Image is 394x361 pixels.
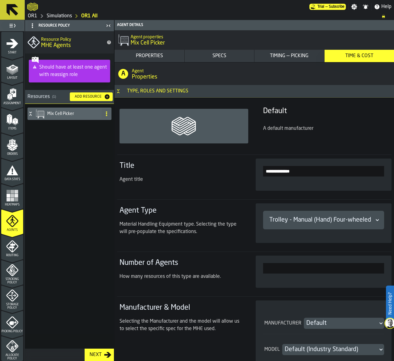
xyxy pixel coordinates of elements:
[1,278,23,284] span: Stacking Policy
[25,90,114,104] h3: title-section-[object Object]
[28,12,37,20] a: link-to-/wh/i/02d92962-0f11-4133-9763-7cb092bceeef
[132,67,389,74] h2: Sub Title
[119,318,241,333] div: Selecting the Manufacturer and the model will allow us to select the specific spec for the MHE used.
[27,1,38,12] a: logo-header
[1,108,23,133] li: menu Items
[115,30,394,50] div: title-Mix Cell Picker
[1,21,23,30] label: button-toggle-Toggle Full Menu
[1,51,23,54] span: Start
[1,178,23,181] span: Data Stats
[185,50,254,62] button: button-Specs
[263,263,384,274] label: input-value-
[371,3,394,11] label: button-toggle-Help
[387,286,393,321] label: Need Help?
[70,92,113,101] button: button-Add Resource
[1,209,23,234] li: menu Agents
[1,133,23,158] li: menu Orders
[186,52,253,60] div: Specs
[1,303,23,310] span: Storage Policy
[41,42,71,49] span: MHE Agents
[263,166,384,176] input: input-value- input-value-
[85,349,114,361] button: button-Next
[27,12,392,20] nav: Breadcrumb
[115,20,394,30] header: Agent details
[285,345,376,354] div: DropdownMenuValue-default-trolley-manual-four-wheeled
[317,5,324,9] span: Trial
[1,159,23,183] li: menu Data Stats
[1,83,23,107] li: menu Assignment
[116,23,393,27] div: Agent details
[1,57,23,82] li: menu Layout
[306,319,376,328] div: DropdownMenuValue-default
[254,50,324,62] button: button-Timing — Picking
[131,33,393,40] h2: Sub Title
[52,95,56,99] span: ( 1 )
[325,5,328,9] span: —
[309,4,346,10] a: link-to-/wh/i/02d92962-0f11-4133-9763-7cb092bceeef/pricing/
[118,69,128,79] div: A
[119,273,241,280] div: How many resources of this type are available.
[123,87,192,95] div: Type, Roles and Settings
[119,176,241,183] div: Agent title
[81,12,98,20] a: link-to-/wh/i/02d92962-0f11-4133-9763-7cb092bceeef/simulations/9a211eaa-bb90-455b-b7ba-0f577f6f4371
[263,166,384,176] label: input-value-
[263,211,384,229] div: DropdownMenuValue-trolley-manual-four-wheeled
[263,313,384,329] div: ManufacturerDropdownMenuValue-default
[1,76,23,80] span: Layout
[41,36,103,42] h2: Sub Title
[1,228,23,232] span: Agents
[104,22,113,29] label: button-toggle-Close me
[1,203,23,206] span: Heatmaps
[263,320,303,327] div: Manufacturer
[1,311,23,335] li: menu Picking Policy
[1,235,23,259] li: menu Routing
[131,40,165,46] span: Mix Cell Picker
[1,127,23,130] span: Items
[269,216,372,224] div: DropdownMenuValue-trolley-manual-four-wheeled
[1,32,23,57] li: menu Start
[1,330,23,333] span: Picking Policy
[1,254,23,257] span: Routing
[119,161,241,171] h3: Title
[119,206,241,216] h3: Agent Type
[119,221,241,236] div: Material Handling Equipment type. Selecting the type will pre-populate the specifications.
[115,85,394,98] h3: title-section-Type, Roles and Settings
[1,184,23,209] li: menu Heatmaps
[115,89,122,94] button: Button-Type, Roles and Settings-open
[119,258,241,268] h3: Number of Agents
[1,152,23,156] span: Orders
[115,63,394,85] div: title-Properties
[116,52,183,60] div: Properties
[1,354,23,360] span: Allocate Policy
[31,62,107,80] div: Should have at least one agent with reassign role
[263,339,384,355] div: ModelDropdownMenuValue-default-trolley-manual-four-wheeled
[1,336,23,361] li: menu Allocate Policy
[115,50,184,62] button: button-Properties
[1,260,23,285] li: menu Stacking Policy
[47,111,99,116] h4: Mix Cell Picker
[349,4,360,10] label: button-toggle-Settings
[25,31,114,53] div: title-MHE Agents
[256,52,323,60] div: Timing — Picking
[263,346,281,353] div: Model
[72,95,104,99] div: Add Resource
[119,303,241,313] h3: Manufacturer & Model
[1,285,23,310] li: menu Storage Policy
[27,93,65,100] div: Resources
[263,106,392,122] h4: Default
[381,3,392,11] span: Help
[132,74,157,80] span: Properties
[26,21,104,31] div: Resource Policy
[263,263,384,274] input: input-value- input-value-
[87,351,104,359] div: Next
[309,4,346,10] div: Menu Subscription
[263,125,392,132] div: A default manufacturer
[326,52,393,60] div: Time & Cost
[360,4,371,10] label: button-toggle-Notifications
[329,5,345,9] span: Subscribe
[27,108,99,120] div: Mix Cell Picker
[1,102,23,105] span: Assignment
[47,12,72,20] a: link-to-/wh/i/02d92962-0f11-4133-9763-7cb092bceeef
